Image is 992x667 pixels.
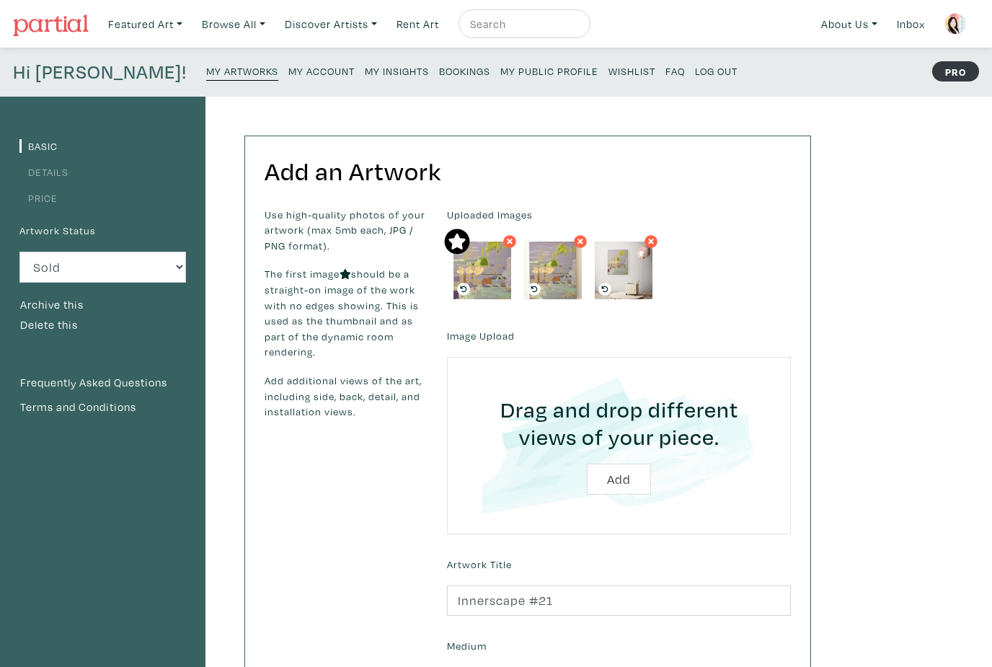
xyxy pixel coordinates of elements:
small: My Artworks [206,64,278,78]
a: About Us [815,9,884,39]
a: Inbox [890,9,931,39]
a: FAQ [665,61,685,80]
a: Featured Art [102,9,189,39]
img: phpThumb.php [944,13,966,35]
label: Image Upload [447,328,515,344]
a: Details [19,165,68,179]
label: Medium [447,638,487,654]
label: Uploaded Images [447,207,791,223]
small: Wishlist [608,64,655,78]
a: My Artworks [206,61,278,81]
small: My Account [288,64,355,78]
a: Rent Art [390,9,446,39]
label: Artwork Status [19,223,96,239]
a: Log Out [695,61,738,80]
small: My Insights [365,64,429,78]
small: Log Out [695,64,738,78]
small: Bookings [439,64,490,78]
a: Bookings [439,61,490,80]
img: phpThumb.php [453,242,511,299]
a: Price [19,191,58,205]
strong: PRO [932,61,979,81]
a: My Account [288,61,355,80]
p: Use high-quality photos of your artwork (max 5mb each, JPG / PNG format). [265,207,425,254]
img: phpThumb.php [595,242,652,299]
p: Add additional views of the art, including side, back, detail, and installation views. [265,373,425,420]
a: Basic [19,139,58,153]
button: Archive this [19,296,84,314]
a: Browse All [195,9,272,39]
h4: Hi [PERSON_NAME]! [13,61,187,84]
a: Wishlist [608,61,655,80]
h2: Add an Artwork [265,156,791,187]
input: Search [469,15,577,33]
a: My Public Profile [500,61,598,80]
small: FAQ [665,64,685,78]
img: phpThumb.php [524,242,582,299]
p: The first image should be a straight-on image of the work with no edges showing. This is used as ... [265,266,425,360]
small: My Public Profile [500,64,598,78]
a: Discover Artists [278,9,384,39]
button: Delete this [19,316,79,335]
a: My Insights [365,61,429,80]
label: Artwork Title [447,557,512,573]
a: Terms and Conditions [19,398,186,417]
a: Frequently Asked Questions [19,374,186,392]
